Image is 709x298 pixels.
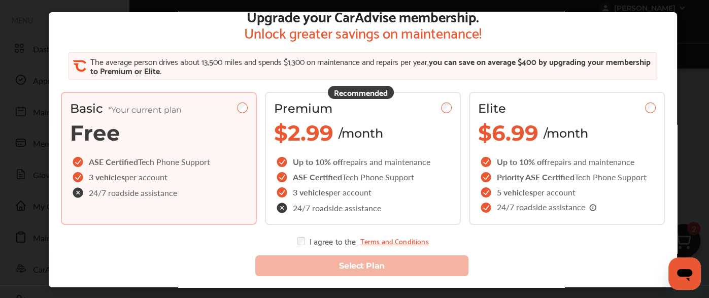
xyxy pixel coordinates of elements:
[293,171,342,182] span: ASE Certified
[125,171,167,182] span: per account
[90,54,650,77] span: you can save on average $400 by upgrading your membership to Premium or Elite.
[89,188,177,196] span: 24/7 roadside assistance
[328,85,394,98] div: Recommended
[90,54,428,68] span: The average person drives about 13,500 miles and spends $1,300 on maintenance and repairs per year,
[274,101,332,115] span: Premium
[293,186,329,197] span: 3 vehicles
[478,119,538,146] span: $6.99
[138,155,210,167] span: Tech Phone Support
[497,203,597,212] span: 24/7 roadside assistance
[533,186,576,197] span: per account
[297,237,428,245] div: I agree to the
[547,155,634,167] span: repairs and maintenance
[274,119,333,146] span: $2.99
[497,171,575,182] span: Priority ASE Certified
[70,119,120,146] span: Free
[108,105,182,114] span: *Your current plan
[478,101,506,115] span: Elite
[73,156,85,167] img: checkIcon.6d469ec1.svg
[89,155,138,167] span: ASE Certified
[481,187,493,197] img: checkIcon.6d469ec1.svg
[497,155,547,167] span: Up to 10% off
[481,156,493,167] img: checkIcon.6d469ec1.svg
[277,187,289,197] img: checkIcon.6d469ec1.svg
[244,23,482,40] span: Unlock greater savings on maintenance!
[481,172,493,182] img: checkIcon.6d469ec1.svg
[277,156,289,167] img: checkIcon.6d469ec1.svg
[343,155,430,167] span: repairs and maintenance
[668,257,701,290] iframe: Button to launch messaging window
[73,172,85,182] img: checkIcon.6d469ec1.svg
[89,171,125,182] span: 3 vehicles
[277,202,289,213] img: check-cross-icon.c68f34ea.svg
[544,125,588,140] span: /month
[70,101,182,115] span: Basic
[575,171,647,182] span: Tech Phone Support
[497,186,533,197] span: 5 vehicles
[360,237,428,245] a: Terms and Conditions
[339,125,383,140] span: /month
[73,187,85,197] img: check-cross-icon.c68f34ea.svg
[73,59,86,72] img: CA_CheckIcon.cf4f08d4.svg
[329,186,372,197] span: per account
[277,172,289,182] img: checkIcon.6d469ec1.svg
[481,202,493,212] img: checkIcon.6d469ec1.svg
[244,7,482,23] span: Upgrade your CarAdvise membership.
[293,155,343,167] span: Up to 10% off
[293,204,381,212] span: 24/7 roadside assistance
[342,171,414,182] span: Tech Phone Support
